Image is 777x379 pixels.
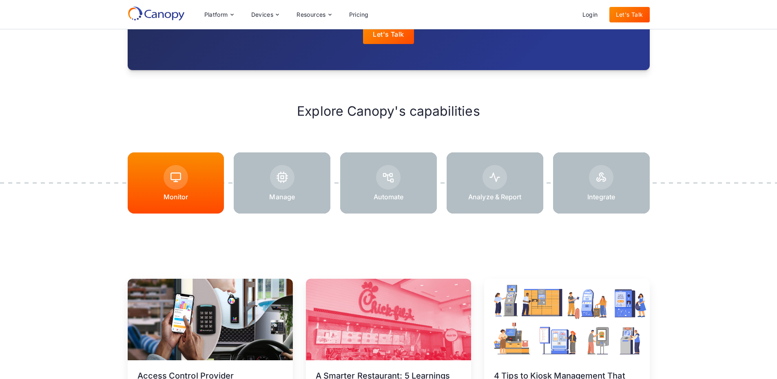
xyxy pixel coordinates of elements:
[340,152,437,214] a: Automate
[553,152,650,214] a: Integrate
[251,12,274,18] div: Devices
[128,152,224,214] a: Monitor
[128,103,650,120] h2: Explore Canopy's capabilities
[576,7,604,22] a: Login
[587,193,615,201] p: Integrate
[269,193,294,201] p: Manage
[297,12,326,18] div: Resources
[245,7,286,23] div: Devices
[468,193,521,201] p: Analyze & Report
[609,7,650,22] a: Let's Talk
[447,152,543,214] a: Analyze & Report
[374,193,404,201] p: Automate
[290,7,337,23] div: Resources
[198,7,240,23] div: Platform
[343,7,375,22] a: Pricing
[234,152,330,214] a: Manage
[204,12,228,18] div: Platform
[164,193,188,201] p: Monitor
